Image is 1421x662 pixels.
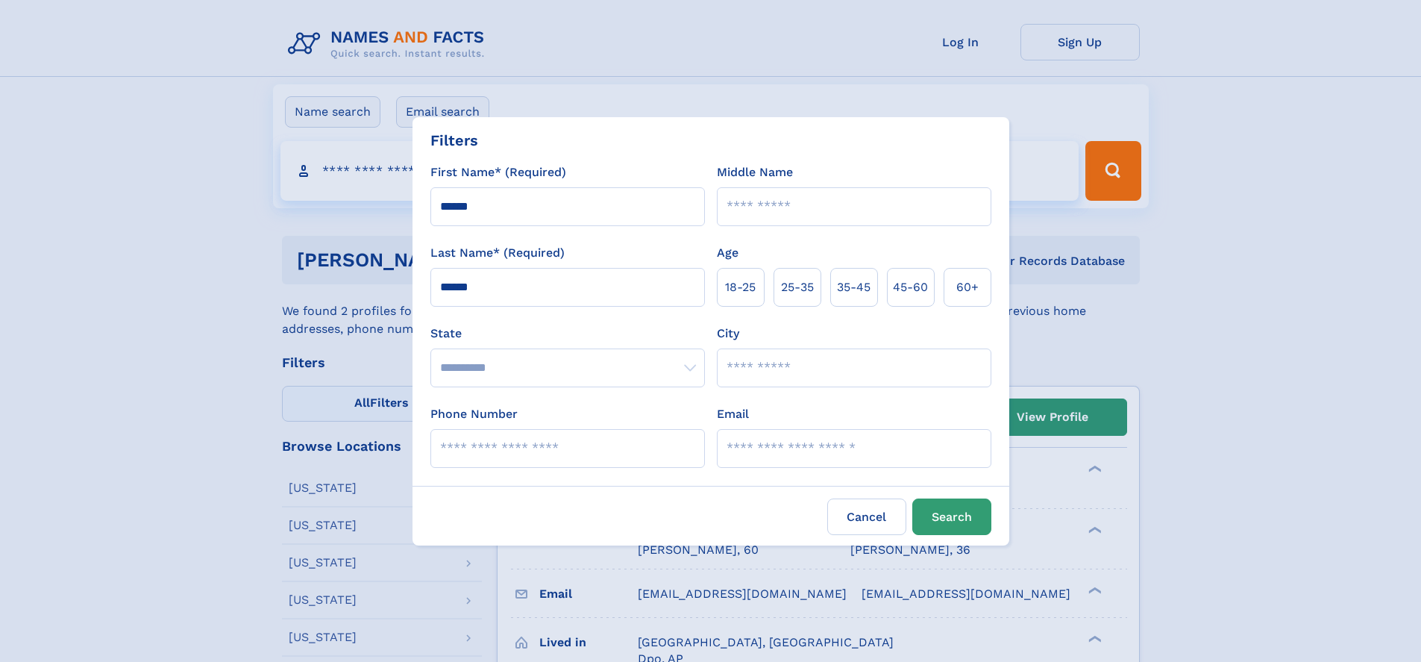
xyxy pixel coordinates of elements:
label: Phone Number [430,405,518,423]
button: Search [912,499,991,535]
label: Middle Name [717,163,793,181]
label: Cancel [827,499,906,535]
label: City [717,325,739,343]
span: 45‑60 [893,278,928,296]
label: State [430,325,705,343]
div: Filters [430,129,478,152]
span: 60+ [956,278,979,296]
span: 35‑45 [837,278,871,296]
span: 25‑35 [781,278,814,296]
span: 18‑25 [725,278,756,296]
label: Age [717,244,738,262]
label: Email [717,405,749,423]
label: Last Name* (Required) [430,244,565,262]
label: First Name* (Required) [430,163,566,181]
